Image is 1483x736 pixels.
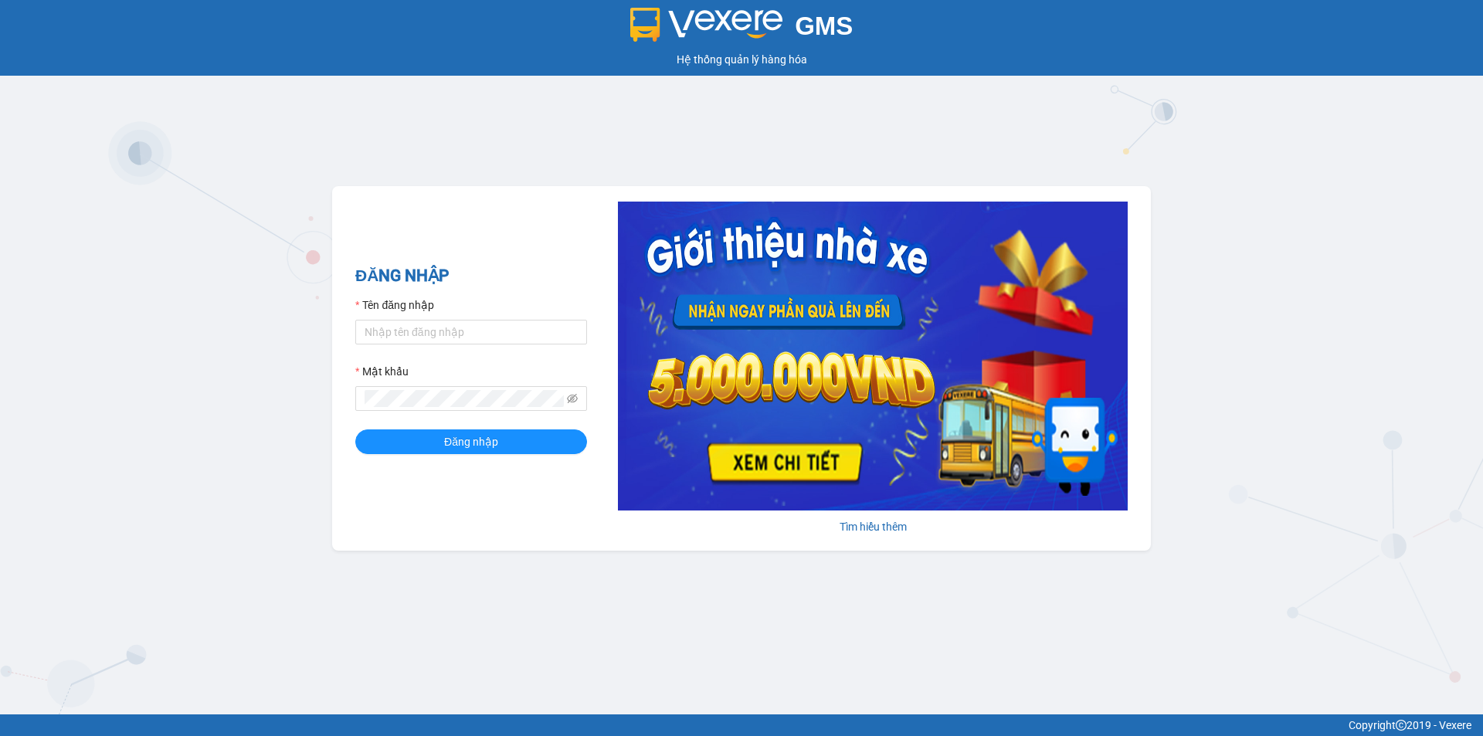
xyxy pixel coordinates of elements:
img: logo 2 [630,8,783,42]
a: GMS [630,23,853,36]
button: Đăng nhập [355,429,587,454]
span: eye-invisible [567,393,578,404]
div: Hệ thống quản lý hàng hóa [4,51,1479,68]
span: Đăng nhập [444,433,498,450]
label: Tên đăng nhập [355,297,434,314]
h2: ĐĂNG NHẬP [355,263,587,289]
img: banner-0 [618,202,1128,510]
span: copyright [1396,720,1407,731]
div: Copyright 2019 - Vexere [12,717,1471,734]
label: Mật khẩu [355,363,409,380]
div: Tìm hiểu thêm [618,518,1128,535]
span: GMS [795,12,853,40]
input: Tên đăng nhập [355,320,587,344]
input: Mật khẩu [365,390,564,407]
